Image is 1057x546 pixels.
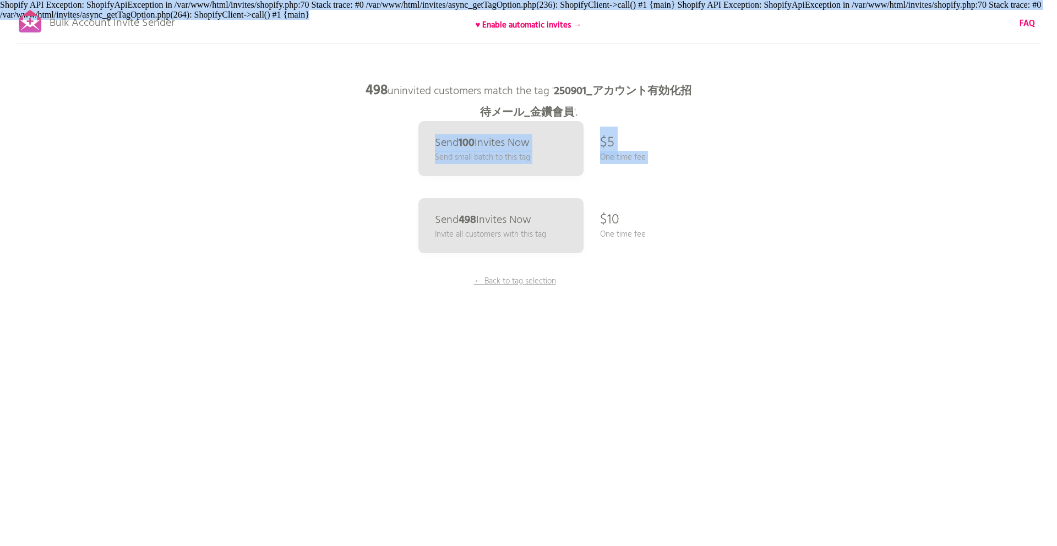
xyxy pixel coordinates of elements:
[435,215,531,226] p: Send Invites Now
[476,19,582,32] b: ♥ Enable automatic invites →
[435,151,530,163] p: Send small batch to this tag
[1020,18,1035,30] a: FAQ
[600,228,646,241] p: One time fee
[366,80,388,102] b: 498
[50,7,175,34] p: Bulk Account Invite Sender
[473,275,556,287] p: ← Back to tag selection
[363,74,694,118] p: uninvited customers match the tag ' '.
[600,151,646,163] p: One time fee
[459,134,475,152] b: 100
[418,198,584,253] a: Send498Invites Now Invite all customers with this tag
[600,127,614,160] p: $5
[1020,17,1035,30] b: FAQ
[435,228,546,241] p: Invite all customers with this tag
[600,204,619,237] p: $10
[435,138,530,149] p: Send Invites Now
[418,121,584,176] a: Send100Invites Now Send small batch to this tag
[459,211,476,229] b: 498
[480,83,692,122] b: 250901_アカウント有効化招待メール_金鑽會員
